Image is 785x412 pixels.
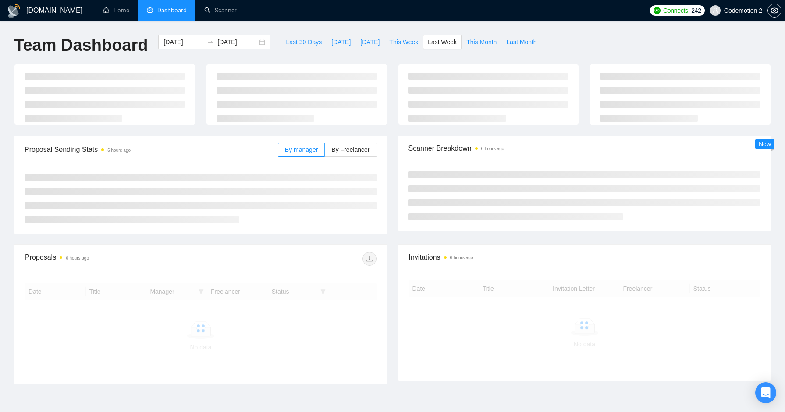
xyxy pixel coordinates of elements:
button: This Week [384,35,423,49]
span: Scanner Breakdown [408,143,761,154]
time: 6 hours ago [450,255,473,260]
span: Dashboard [157,7,187,14]
a: setting [767,7,781,14]
button: This Month [462,35,501,49]
a: searchScanner [204,7,237,14]
button: Last Week [423,35,462,49]
button: Last Month [501,35,541,49]
img: upwork-logo.png [654,7,661,14]
span: dashboard [147,7,153,13]
span: to [207,39,214,46]
span: Last Month [506,37,536,47]
div: Proposals [25,252,201,266]
span: user [712,7,718,14]
input: End date [217,37,257,47]
span: By manager [285,146,318,153]
time: 6 hours ago [66,256,89,261]
img: logo [7,4,21,18]
button: [DATE] [327,35,355,49]
time: 6 hours ago [481,146,504,151]
time: 6 hours ago [107,148,131,153]
button: [DATE] [355,35,384,49]
button: setting [767,4,781,18]
button: Last 30 Days [281,35,327,49]
span: New [759,141,771,148]
span: This Month [466,37,497,47]
span: [DATE] [360,37,380,47]
div: Open Intercom Messenger [755,382,776,403]
span: swap-right [207,39,214,46]
span: By Freelancer [331,146,369,153]
span: Connects: [663,6,689,15]
span: [DATE] [331,37,351,47]
span: Proposal Sending Stats [25,144,278,155]
a: homeHome [103,7,129,14]
span: Last 30 Days [286,37,322,47]
span: 242 [691,6,701,15]
span: Invitations [409,252,760,263]
span: Last Week [428,37,457,47]
span: This Week [389,37,418,47]
input: Start date [163,37,203,47]
h1: Team Dashboard [14,35,148,56]
span: setting [768,7,781,14]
